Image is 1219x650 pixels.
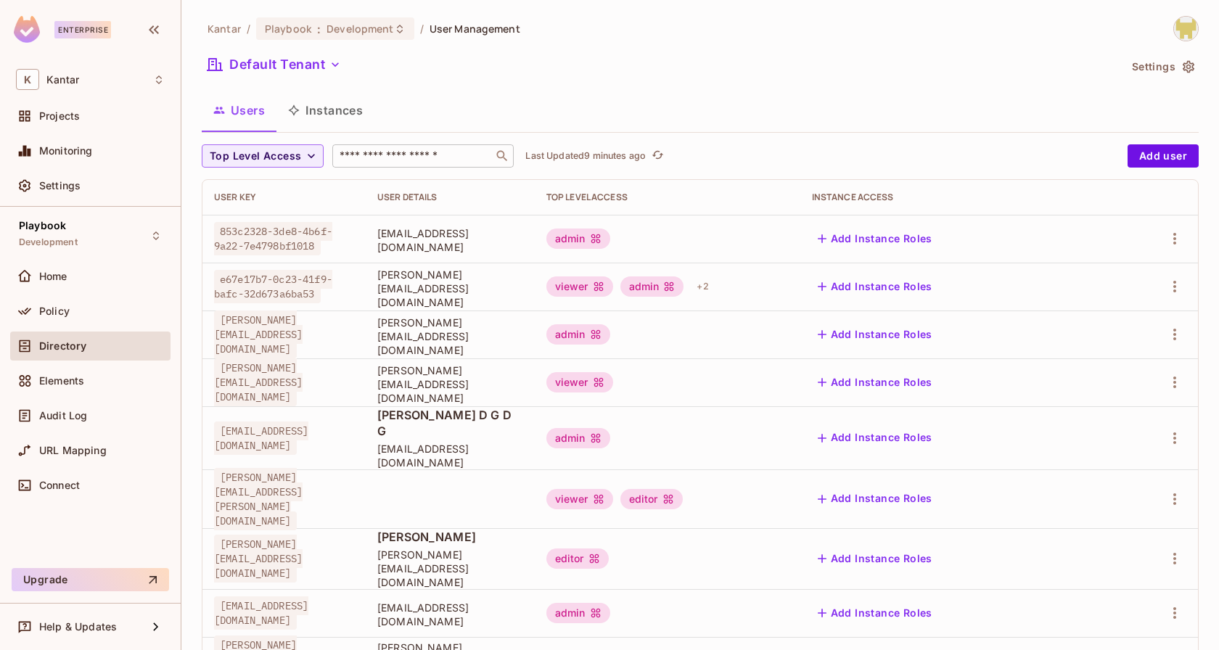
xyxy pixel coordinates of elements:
[812,487,938,511] button: Add Instance Roles
[377,407,523,439] span: [PERSON_NAME] D G D G
[39,410,87,421] span: Audit Log
[208,22,241,36] span: the active workspace
[214,310,303,358] span: [PERSON_NAME][EMAIL_ADDRESS][DOMAIN_NAME]
[210,147,301,165] span: Top Level Access
[812,427,938,450] button: Add Instance Roles
[377,363,523,405] span: [PERSON_NAME][EMAIL_ADDRESS][DOMAIN_NAME]
[525,150,646,162] p: Last Updated 9 minutes ago
[652,149,664,163] span: refresh
[377,268,523,309] span: [PERSON_NAME][EMAIL_ADDRESS][DOMAIN_NAME]
[16,69,39,90] span: K
[265,22,311,36] span: Playbook
[214,468,303,530] span: [PERSON_NAME][EMAIL_ADDRESS][PERSON_NAME][DOMAIN_NAME]
[39,445,107,456] span: URL Mapping
[812,547,938,570] button: Add Instance Roles
[214,535,303,583] span: [PERSON_NAME][EMAIL_ADDRESS][DOMAIN_NAME]
[546,489,613,509] div: viewer
[430,22,520,36] span: User Management
[546,192,789,203] div: Top Level Access
[14,16,40,43] img: SReyMgAAAABJRU5ErkJggg==
[202,144,324,168] button: Top Level Access
[214,222,332,255] span: 853c2328-3de8-4b6f-9a22-7e4798bf1018
[620,276,684,297] div: admin
[546,276,613,297] div: viewer
[812,371,938,394] button: Add Instance Roles
[12,568,169,591] button: Upgrade
[420,22,424,36] li: /
[377,226,523,254] span: [EMAIL_ADDRESS][DOMAIN_NAME]
[620,489,683,509] div: editor
[377,548,523,589] span: [PERSON_NAME][EMAIL_ADDRESS][DOMAIN_NAME]
[247,22,250,36] li: /
[39,375,84,387] span: Elements
[39,480,80,491] span: Connect
[649,147,666,165] button: refresh
[812,601,938,625] button: Add Instance Roles
[546,324,610,345] div: admin
[812,192,1122,203] div: Instance Access
[1126,55,1199,78] button: Settings
[39,340,86,352] span: Directory
[39,180,81,192] span: Settings
[691,275,714,298] div: + 2
[39,621,117,633] span: Help & Updates
[276,92,374,128] button: Instances
[214,421,308,455] span: [EMAIL_ADDRESS][DOMAIN_NAME]
[39,110,80,122] span: Projects
[646,147,666,165] span: Click to refresh data
[39,145,93,157] span: Monitoring
[546,428,610,448] div: admin
[214,358,303,406] span: [PERSON_NAME][EMAIL_ADDRESS][DOMAIN_NAME]
[54,21,111,38] div: Enterprise
[377,316,523,357] span: [PERSON_NAME][EMAIL_ADDRESS][DOMAIN_NAME]
[546,548,609,569] div: editor
[316,23,321,35] span: :
[1174,17,1198,41] img: Girishankar.VP@kantar.com
[546,603,610,623] div: admin
[19,236,78,248] span: Development
[39,271,67,282] span: Home
[214,270,332,303] span: e67e17b7-0c23-41f9-bafc-32d673a6ba53
[812,323,938,346] button: Add Instance Roles
[546,372,613,392] div: viewer
[19,220,66,231] span: Playbook
[546,229,610,249] div: admin
[46,74,79,86] span: Workspace: Kantar
[327,22,393,36] span: Development
[214,596,308,630] span: [EMAIL_ADDRESS][DOMAIN_NAME]
[202,92,276,128] button: Users
[377,601,523,628] span: [EMAIL_ADDRESS][DOMAIN_NAME]
[377,442,523,469] span: [EMAIL_ADDRESS][DOMAIN_NAME]
[377,529,523,545] span: [PERSON_NAME]
[1128,144,1199,168] button: Add user
[812,275,938,298] button: Add Instance Roles
[202,53,347,76] button: Default Tenant
[377,192,523,203] div: User Details
[812,227,938,250] button: Add Instance Roles
[39,305,70,317] span: Policy
[214,192,354,203] div: User Key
